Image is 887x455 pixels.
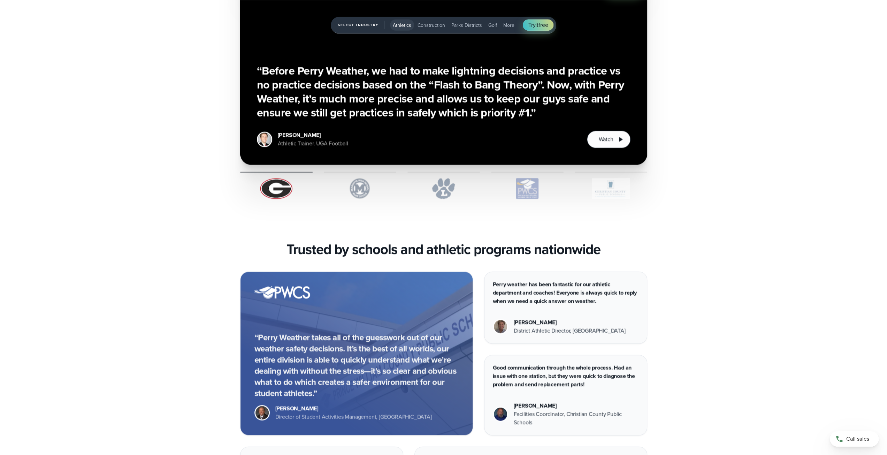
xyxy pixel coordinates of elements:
[275,404,432,413] div: [PERSON_NAME]
[286,241,601,258] h3: Trusted by schools and athletic programs nationwide
[485,20,500,31] button: Golf
[514,327,626,335] div: District Athletic Director, [GEOGRAPHIC_DATA]
[500,20,517,31] button: More
[338,21,384,29] span: Select Industry
[494,320,507,333] img: Vestavia Hills High School Headshot
[449,20,485,31] button: Parks Districts
[514,402,639,410] div: [PERSON_NAME]
[830,431,879,447] a: Call sales
[257,64,630,120] h3: “Before Perry Weather, we had to make lightning decisions and practice vs no practice decisions b...
[278,139,348,148] div: Athletic Trainer, UGA Football
[324,178,396,199] img: Marietta-High-School.svg
[528,21,548,29] span: Try free
[275,413,432,421] div: Director of Student Activities Management, [GEOGRAPHIC_DATA]
[494,408,507,421] img: Christian County Public Schools Headshot
[598,135,613,144] span: Watch
[451,22,482,29] span: Parks Districts
[587,131,630,148] button: Watch
[488,22,497,29] span: Golf
[846,435,869,443] span: Call sales
[535,21,538,29] span: it
[523,20,553,31] a: Tryitfree
[493,364,639,389] p: Good communication through the whole process. Had an issue with one station, but they were quick ...
[418,22,445,29] span: Construction
[514,318,626,327] div: [PERSON_NAME]
[493,280,639,305] p: Perry weather has been fantastic for our athletic department and coaches! Everyone is always quic...
[415,20,448,31] button: Construction
[254,332,459,399] p: “Perry Weather takes all of the guesswork out of our weather safety decisions. It’s the best of a...
[393,22,411,29] span: Athletics
[503,22,514,29] span: More
[390,20,414,31] button: Athletics
[278,131,348,139] div: [PERSON_NAME]
[514,410,639,427] div: Facilities Coordinator, Christian County Public Schools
